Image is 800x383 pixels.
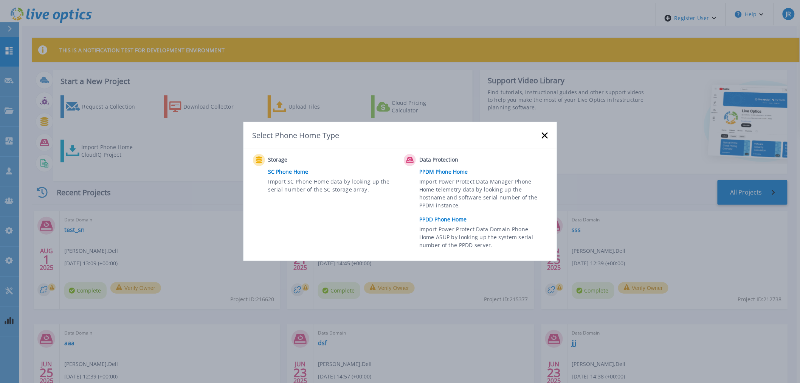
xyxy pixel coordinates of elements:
span: Data Protection [419,156,495,165]
span: Import Power Protect Data Domain Phone Home ASUP by looking up the system serial number of the PP... [419,225,545,251]
span: Import Power Protect Data Manager Phone Home telemetry data by looking up the hostname and softwa... [419,177,545,212]
a: PPDM Phone Home [419,166,551,177]
a: PPDD Phone Home [419,214,551,225]
span: Import SC Phone Home data by looking up the serial number of the SC storage array. [268,177,394,195]
span: Storage [268,156,344,165]
a: SC Phone Home [268,166,400,177]
div: Select Phone Home Type [253,130,340,140]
